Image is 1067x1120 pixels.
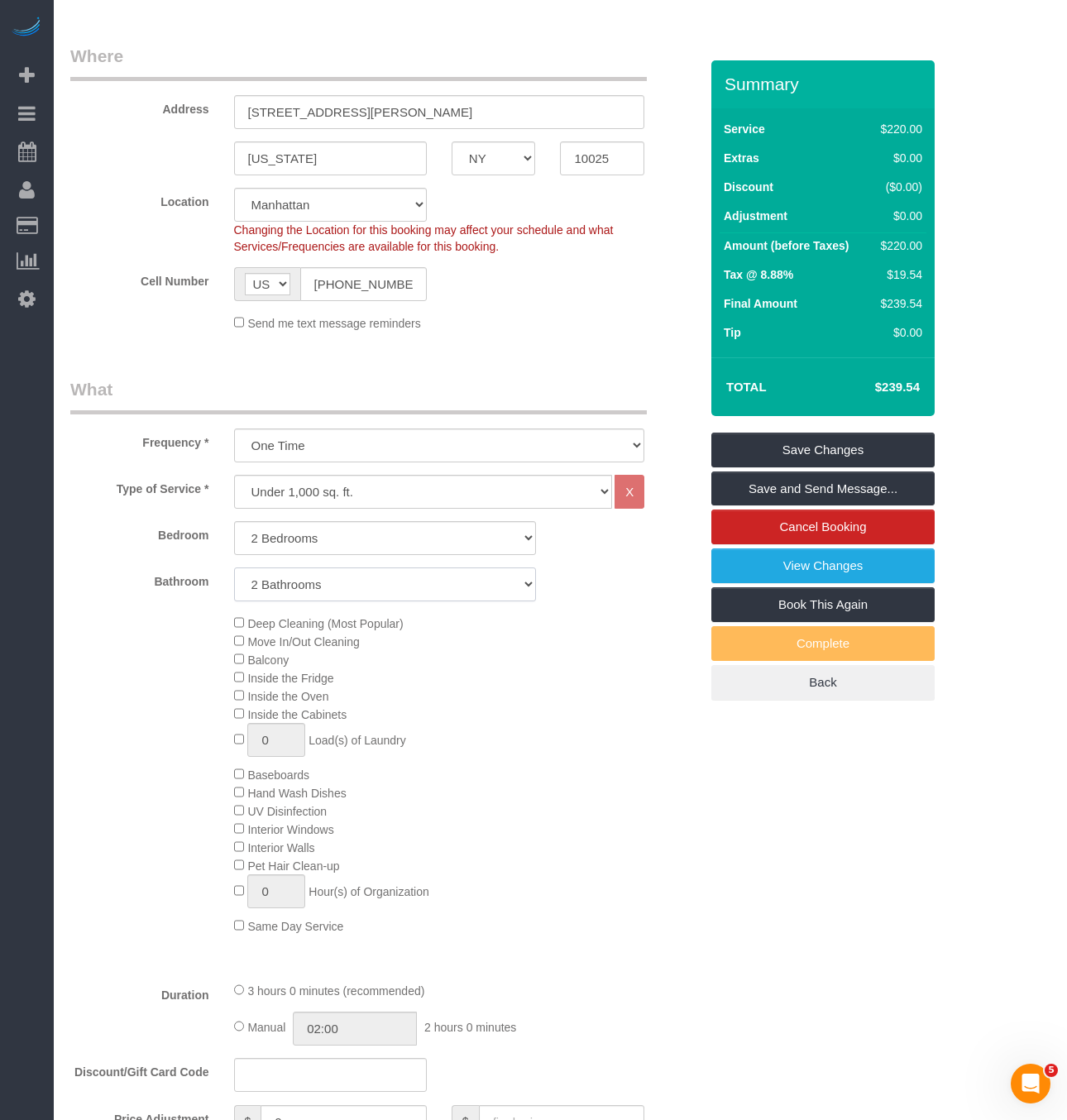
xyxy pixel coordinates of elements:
span: Same Day Service [247,920,343,933]
span: 2 hours 0 minutes [424,1021,516,1034]
strong: Total [726,380,767,394]
a: Book This Again [711,587,935,622]
h4: $239.54 [825,381,920,395]
input: Zip Code [560,141,644,175]
label: Extras [724,150,759,166]
label: Frequency * [58,428,222,451]
div: $239.54 [874,295,922,312]
label: Tax @ 8.88% [724,266,793,283]
span: Load(s) of Laundry [309,734,406,747]
label: Location [58,188,222,210]
label: Final Amount [724,295,797,312]
span: Pet Hair Clean-up [247,859,339,873]
input: Cell Number [300,267,427,301]
span: Deep Cleaning (Most Popular) [247,617,403,630]
a: Cancel Booking [711,510,935,544]
label: Type of Service * [58,475,222,497]
span: 5 [1045,1064,1058,1077]
span: Inside the Fridge [247,672,333,685]
label: Adjustment [724,208,787,224]
span: Baseboards [247,768,309,782]
div: $19.54 [874,266,922,283]
span: Interior Walls [247,841,314,854]
span: UV Disinfection [247,805,327,818]
div: $220.00 [874,237,922,254]
span: Send me text message reminders [247,317,420,330]
span: Balcony [247,653,289,667]
label: Discount [724,179,773,195]
div: $0.00 [874,208,922,224]
span: Inside the Oven [247,690,328,703]
h3: Summary [725,74,926,93]
label: Duration [58,981,222,1003]
a: Back [711,665,935,700]
a: Save and Send Message... [711,471,935,506]
label: Cell Number [58,267,222,290]
span: Move In/Out Cleaning [247,635,359,649]
input: City [234,141,427,175]
label: Amount (before Taxes) [724,237,849,254]
a: View Changes [711,548,935,583]
div: $0.00 [874,324,922,341]
span: Manual [247,1021,285,1034]
span: 3 hours 0 minutes (recommended) [247,984,424,998]
legend: What [70,377,647,414]
div: ($0.00) [874,179,922,195]
span: Hand Wash Dishes [247,787,346,800]
span: Interior Windows [247,823,333,836]
span: Changing the Location for this booking may affect your schedule and what Services/Frequencies are... [234,223,614,253]
legend: Where [70,44,647,81]
a: Save Changes [711,433,935,467]
span: Hour(s) of Organization [309,885,429,898]
img: Automaid Logo [10,17,43,40]
label: Bathroom [58,567,222,590]
span: Inside the Cabinets [247,708,347,721]
label: Bedroom [58,521,222,543]
div: $220.00 [874,121,922,137]
label: Address [58,95,222,117]
label: Discount/Gift Card Code [58,1058,222,1080]
iframe: Intercom live chat [1011,1064,1050,1103]
label: Service [724,121,765,137]
label: Tip [724,324,741,341]
div: $0.00 [874,150,922,166]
